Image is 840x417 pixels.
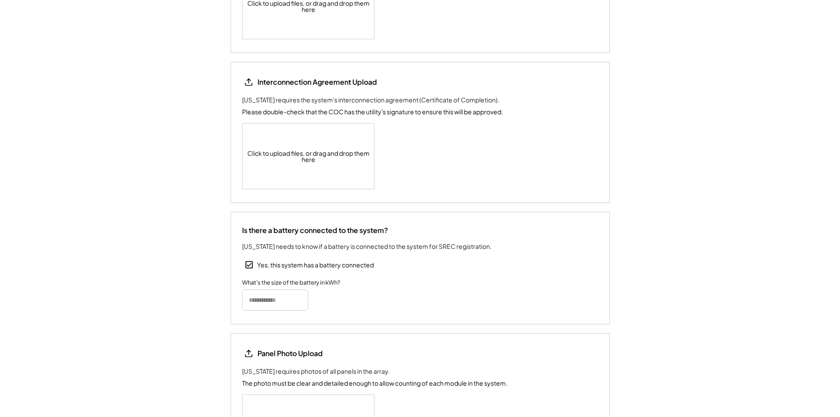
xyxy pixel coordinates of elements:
div: The photo must be clear and detailed enough to allow counting of each module in the system. [242,379,508,388]
div: Yes, this system has a battery connected [257,261,374,270]
div: Click to upload files, or drag and drop them here [243,124,375,189]
div: Is there a battery connected to the system? [242,225,388,235]
div: Interconnection Agreement Upload [258,77,377,87]
div: Panel Photo Upload [258,349,323,358]
div: [US_STATE] needs to know if a battery is connected to the system for SREC registration. [242,242,492,251]
div: [US_STATE] requires the system's interconnection agreement (Certificate of Completion). [242,95,499,105]
div: [US_STATE] requires photos of all panels in the array. [242,367,390,376]
div: What's the size of the battery in kWh? [242,278,340,287]
div: Please double-check that the COC has the utility's signature to ensure this will be approved. [242,107,503,116]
